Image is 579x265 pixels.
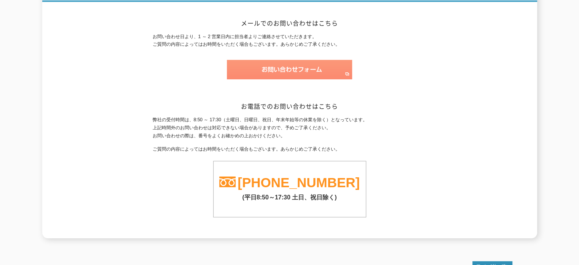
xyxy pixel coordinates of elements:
[227,60,352,79] img: お問い合わせフォーム
[238,175,360,190] a: [PHONE_NUMBER]
[153,102,427,110] h2: お電話でのお問い合わせはこちら
[153,33,427,49] p: お問い合わせ日より、1 ～ 2 営業日内に担当者よりご連絡させていただきます。 ご質問の内容によってはお時間をいただく場合もございます。あらかじめご了承ください。
[227,72,352,78] a: お問い合わせフォーム
[153,19,427,27] h2: メールでのお問い合わせはこちら
[153,145,427,153] p: ご質問の内容によってはお時間をいただく場合もございます。あらかじめご了承ください。
[153,116,427,140] p: 弊社の受付時間は、8:50 ～ 17:30（土曜日、日曜日、祝日、年末年始等の休業を除く）となっています。 上記時間外のお問い合わせは対応できない場合がありますので、予めご了承ください。 お問い...
[214,190,366,202] p: (平日8:50～17:30 土日、祝日除く)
